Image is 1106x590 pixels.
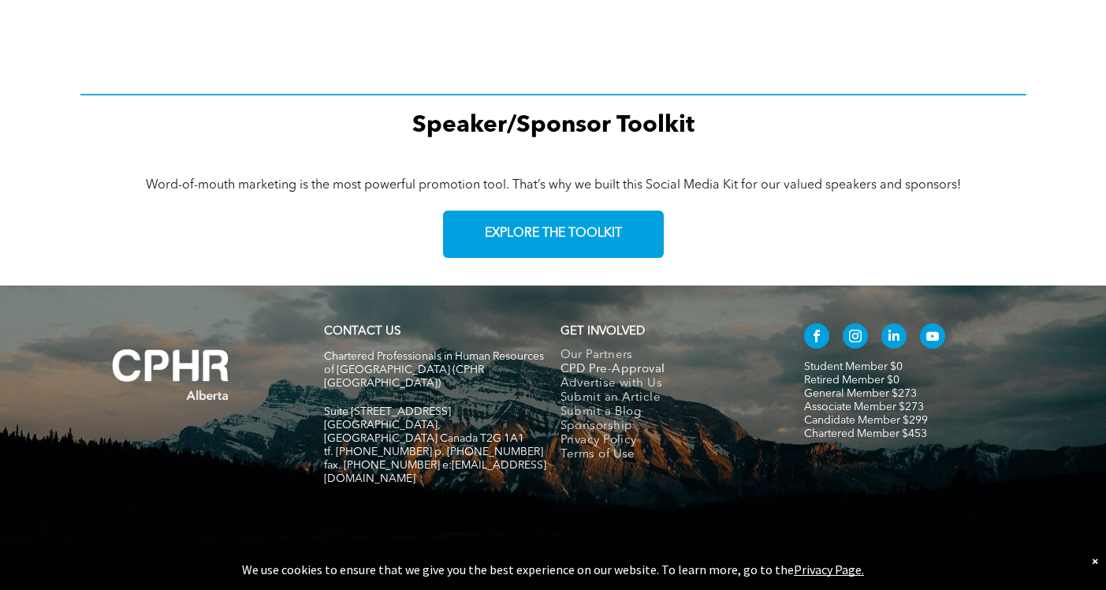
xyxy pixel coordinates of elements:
a: Privacy Page. [794,562,864,577]
a: Chartered Member $453 [804,428,927,439]
a: Submit a Blog [560,405,771,420]
a: Student Member $0 [804,361,903,372]
a: Privacy Policy [560,434,771,448]
a: Advertise with Us [560,377,771,391]
span: EXPLORE THE TOOLKIT [485,226,622,241]
a: EXPLORE THE TOOLKIT [443,211,664,258]
span: fax. [PHONE_NUMBER] e:[EMAIL_ADDRESS][DOMAIN_NAME] [324,460,546,484]
span: [GEOGRAPHIC_DATA], [GEOGRAPHIC_DATA] Canada T2G 1A1 [324,420,524,444]
a: Associate Member $273 [804,401,924,413]
a: CPD Pre-Approval [560,363,771,377]
span: GET INVOLVED [560,326,645,338]
span: Speaker/Sponsor Toolkit [412,114,695,137]
div: Dismiss notification [1092,553,1098,569]
a: General Member $273 [804,388,917,399]
a: Submit an Article [560,391,771,405]
span: CPD Pre-Approval [560,363,665,377]
a: Candidate Member $299 [804,415,928,426]
a: instagram [843,323,868,353]
span: Word-of-mouth marketing is the most powerful promotion tool. That’s why we built this Social Medi... [146,179,961,192]
img: A white background with a few lines on it [80,317,262,432]
a: facebook [804,323,829,353]
span: Chartered Professionals in Human Resources of [GEOGRAPHIC_DATA] (CPHR [GEOGRAPHIC_DATA]) [324,351,544,389]
a: linkedin [881,323,907,353]
span: tf. [PHONE_NUMBER] p. [PHONE_NUMBER] [324,446,543,457]
a: Our Partners [560,349,771,363]
a: Retired Member $0 [804,375,899,386]
a: Sponsorship [560,420,771,434]
a: Terms of Use [560,448,771,462]
span: Suite [STREET_ADDRESS] [324,406,451,417]
a: CONTACT US [324,326,400,338]
a: youtube [920,323,945,353]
